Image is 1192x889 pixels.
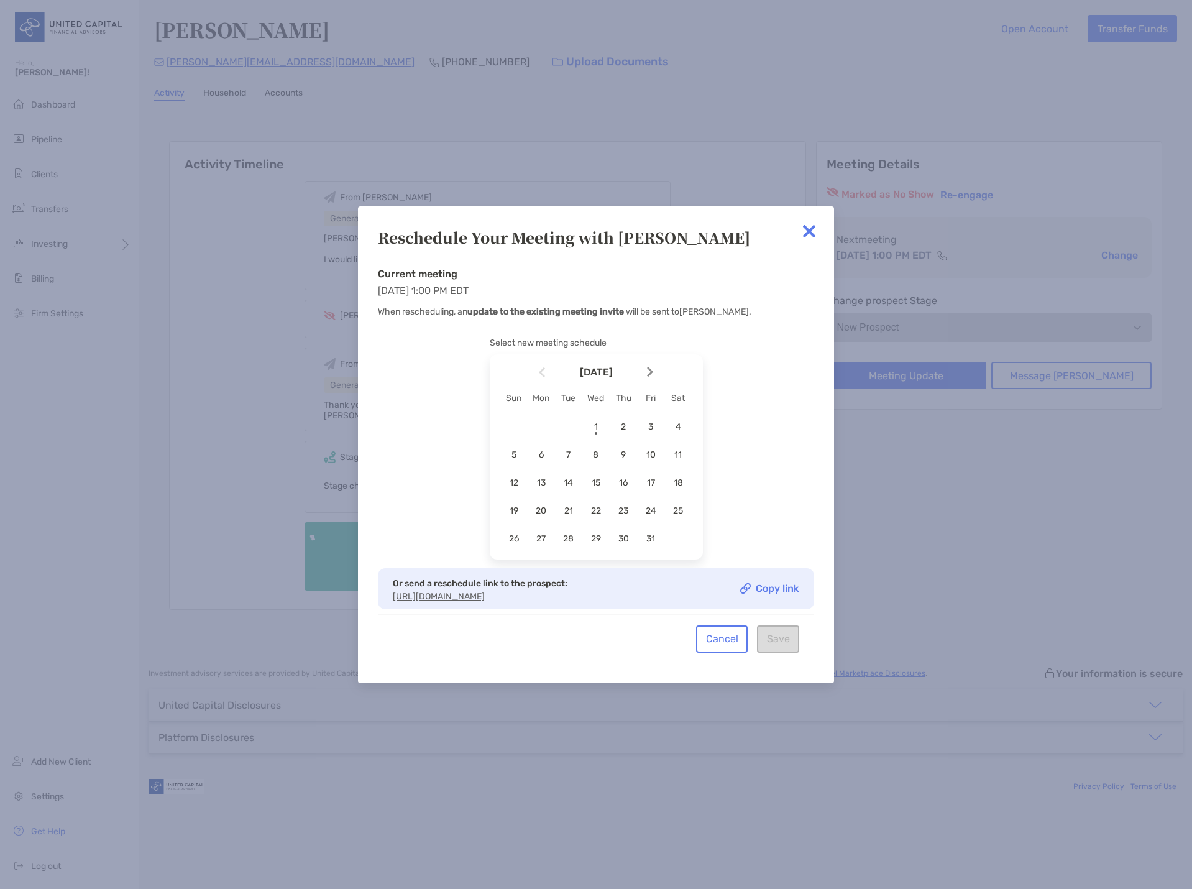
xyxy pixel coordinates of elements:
img: close modal icon [797,219,822,244]
span: 23 [613,505,634,516]
h4: Current meeting [378,268,814,280]
span: 18 [667,477,689,488]
span: 21 [558,505,579,516]
div: Wed [582,393,610,403]
span: 28 [558,533,579,544]
span: 31 [640,533,661,544]
div: Sun [500,393,528,403]
img: Copy link icon [740,583,751,594]
div: Reschedule Your Meeting with [PERSON_NAME] [378,226,814,248]
div: Mon [528,393,555,403]
span: 4 [667,421,689,432]
span: 27 [531,533,552,544]
span: 19 [503,505,525,516]
span: 25 [667,505,689,516]
span: 9 [613,449,634,460]
span: 5 [503,449,525,460]
span: 12 [503,477,525,488]
div: Fri [637,393,664,403]
p: Or send a reschedule link to the prospect: [393,576,567,591]
span: 3 [640,421,661,432]
span: 2 [613,421,634,432]
button: Cancel [696,625,748,653]
div: Tue [555,393,582,403]
img: Arrow icon [647,367,653,377]
a: Copy link [740,583,799,594]
span: Select new meeting schedule [490,338,607,348]
span: 29 [585,533,607,544]
div: [DATE] 1:00 PM EDT [378,268,814,325]
span: 10 [640,449,661,460]
div: Sat [664,393,692,403]
span: 26 [503,533,525,544]
span: 30 [613,533,634,544]
div: Thu [610,393,637,403]
span: 22 [585,505,607,516]
img: Arrow icon [539,367,545,377]
p: When rescheduling, an will be sent to [PERSON_NAME] . [378,304,814,320]
span: 13 [531,477,552,488]
span: 11 [667,449,689,460]
span: [DATE] [548,367,644,377]
span: 7 [558,449,579,460]
span: 15 [585,477,607,488]
span: 1 [585,421,607,432]
span: 24 [640,505,661,516]
span: 20 [531,505,552,516]
span: 14 [558,477,579,488]
span: 17 [640,477,661,488]
span: 8 [585,449,607,460]
span: 6 [531,449,552,460]
b: update to the existing meeting invite [467,306,624,317]
span: 16 [613,477,634,488]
